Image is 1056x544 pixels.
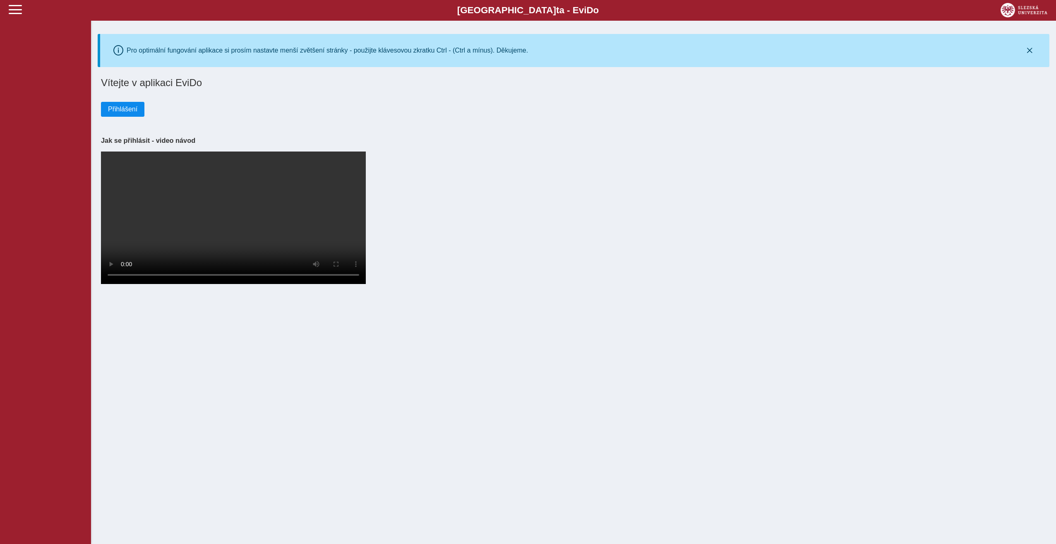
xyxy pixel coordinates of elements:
button: Přihlášení [101,102,144,117]
span: o [593,5,599,15]
div: Pro optimální fungování aplikace si prosím nastavte menší zvětšení stránky - použijte klávesovou ... [127,47,528,54]
b: [GEOGRAPHIC_DATA] a - Evi [25,5,1031,16]
img: logo_web_su.png [1001,3,1047,17]
h1: Vítejte v aplikaci EviDo [101,77,1046,89]
span: t [556,5,559,15]
span: D [586,5,593,15]
video: Your browser does not support the video tag. [101,152,366,284]
span: Přihlášení [108,106,137,113]
h3: Jak se přihlásit - video návod [101,137,1046,144]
